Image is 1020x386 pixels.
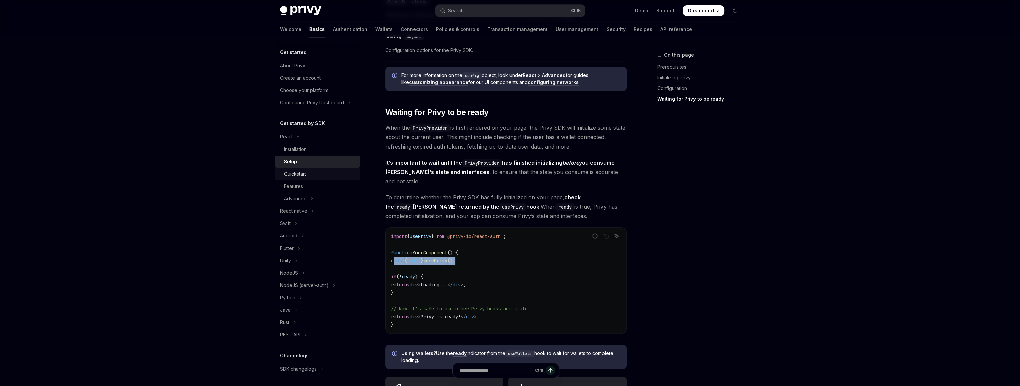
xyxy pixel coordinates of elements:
a: Features [275,180,360,192]
span: ; [463,282,466,288]
button: Toggle Java section [275,304,360,316]
a: configuring networks [528,79,579,85]
span: } [421,258,423,264]
strong: React > Advanced [523,72,566,78]
svg: Info [392,351,399,357]
code: config [462,72,482,79]
span: } [391,290,394,296]
a: Initializing Privy [657,72,746,83]
a: customizing appearance [409,79,468,85]
span: When the is first rendered on your page, the Privy SDK will initialize some state about the curre... [385,123,627,151]
span: < [407,314,410,320]
span: return [391,282,407,288]
span: Use the indicator from the hook to wait for wallets to complete loading. [401,350,620,364]
button: Toggle Rust section [275,316,360,328]
div: Search... [448,7,467,15]
div: NodeJS [280,269,298,277]
div: Choose your platform [280,86,328,94]
div: Unity [280,257,291,265]
h5: Get started by SDK [280,119,325,127]
div: Quickstart [284,170,306,178]
span: } [391,322,394,328]
a: Connectors [401,21,428,37]
span: > [418,282,421,288]
span: To determine whether the Privy SDK has fully initialized on your page, When is true, Privy has co... [385,193,627,221]
span: '@privy-io/react-auth' [445,233,503,239]
strong: Using wallets? [401,350,436,356]
em: before [562,159,579,166]
a: Waiting for Privy to be ready [657,94,746,104]
span: > [461,282,463,288]
code: PrivyProvider [410,124,450,132]
button: Toggle Swift section [275,217,360,229]
span: } [431,233,434,239]
span: return [391,314,407,320]
a: Recipes [634,21,652,37]
svg: Info [392,73,399,79]
button: Ask AI [612,232,621,240]
button: Toggle dark mode [730,5,740,16]
div: React native [280,207,307,215]
span: On this page [664,51,694,59]
a: API reference [660,21,692,37]
button: Toggle React native section [275,205,360,217]
span: div [453,282,461,288]
code: useWallets [505,350,534,357]
div: Rust [280,318,289,326]
code: ready [556,203,574,211]
a: Dashboard [683,5,724,16]
span: (); [447,258,455,264]
div: Android [280,232,297,240]
span: = [423,258,426,264]
div: React [280,133,293,141]
a: Welcome [280,21,301,37]
span: () { [447,250,458,256]
span: Loading... [421,282,447,288]
button: Toggle Advanced section [275,193,360,205]
span: Configuration options for the Privy SDK. [385,46,627,54]
span: For more information on the object, look under for guides like for our UI components and . [401,72,620,86]
a: Choose your platform [275,84,360,96]
button: Report incorrect code [591,232,599,240]
span: { [407,233,410,239]
button: Toggle Configuring Privy Dashboard section [275,97,360,109]
span: ; [503,233,506,239]
span: YourComponent [412,250,447,256]
div: Advanced [284,195,307,203]
button: Toggle React section [275,131,360,143]
button: Open search [435,5,585,17]
h5: Get started [280,48,307,56]
img: dark logo [280,6,321,15]
a: Wallets [375,21,393,37]
span: ! [399,274,402,280]
a: Support [656,7,675,14]
span: </ [461,314,466,320]
div: REST API [280,331,300,339]
span: div [410,314,418,320]
a: Configuration [657,83,746,94]
a: Create an account [275,72,360,84]
span: if [391,274,396,280]
span: // Now it's safe to use other Privy hooks and state [391,306,528,312]
button: Toggle SDK changelogs section [275,363,360,375]
span: </ [447,282,453,288]
code: PrivyProvider [462,159,502,167]
a: Policies & controls [436,21,479,37]
a: ready [453,350,467,356]
span: Ctrl K [571,8,581,13]
span: usePrivy [410,233,431,239]
code: ready [394,203,413,211]
button: Toggle Flutter section [275,242,360,254]
div: Swift [280,219,291,227]
div: Flutter [280,244,294,252]
span: > [474,314,477,320]
span: from [434,233,445,239]
a: Transaction management [487,21,548,37]
a: Basics [309,21,325,37]
a: Security [607,21,626,37]
h5: Changelogs [280,352,309,360]
a: About Privy [275,60,360,72]
div: Installation [284,145,307,153]
button: Copy the contents from the code block [601,232,610,240]
a: Authentication [333,21,367,37]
